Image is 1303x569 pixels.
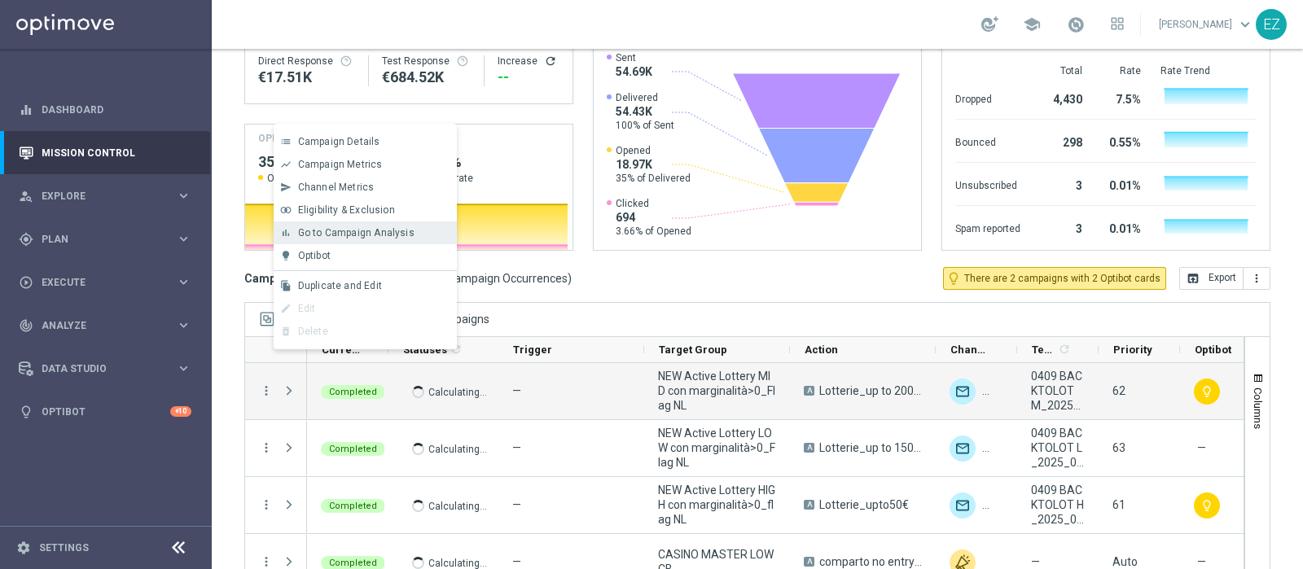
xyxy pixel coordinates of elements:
img: Other [982,379,1008,405]
span: Campaign Metrics [298,159,383,170]
span: Action [805,344,838,356]
span: Explore [42,191,176,201]
span: Calculate column [1055,340,1071,358]
button: more_vert [259,554,274,569]
div: Test Response [382,55,472,68]
span: There are 2 campaigns with 2 Optibot cards [964,271,1160,286]
div: Direct Response [258,55,355,68]
button: more_vert [259,440,274,455]
span: Completed [329,387,377,397]
span: Open rate [267,172,311,185]
span: Lotterie_up to 20000 Sisal Points [819,383,922,398]
div: Press SPACE to select this row. [245,477,307,534]
span: Data Studio [42,364,176,374]
span: Auto [1112,555,1138,568]
div: 3 [1040,214,1082,240]
span: Channel Metrics [298,182,375,193]
span: A [804,443,814,453]
span: Delivered [616,91,674,104]
span: 61 [1112,498,1125,511]
div: Dashboard [19,88,191,131]
a: Mission Control [42,131,191,174]
span: 3.66% of Opened [616,225,691,238]
span: 54.43K [616,104,674,119]
img: Optimail [950,436,976,462]
div: Mission Control [19,131,191,174]
i: lightbulb [19,405,33,419]
span: Analyze [42,321,176,330]
i: more_vert [1250,272,1263,285]
i: list [280,136,292,147]
i: bar_chart [280,227,292,239]
span: NEW Active Lottery LOW con marginalità>0_Flag NL [658,426,776,470]
div: Spam reported [955,214,1020,240]
img: Optimail [950,379,976,405]
h3: Campaign List [244,271,572,286]
span: 62 [1112,384,1125,397]
i: lightbulb_outline [1200,385,1213,398]
span: 18.97K [616,157,691,172]
div: Data Studio keyboard_arrow_right [18,362,192,375]
div: Press SPACE to select this row. [245,420,307,477]
span: Go to Campaign Analysis [298,227,415,239]
div: Data Studio [19,361,176,376]
span: Duplicate and Edit [298,280,382,291]
button: equalizer Dashboard [18,103,192,116]
i: keyboard_arrow_right [176,361,191,376]
span: Statuses [403,344,447,356]
div: person_search Explore keyboard_arrow_right [18,190,192,203]
span: comparto no entry_15%upto180 [819,554,922,569]
div: Explore [19,189,176,204]
div: 4,430 [1040,85,1082,111]
div: gps_fixed Plan keyboard_arrow_right [18,233,192,246]
span: Completed [329,444,377,454]
span: Columns [1252,387,1265,429]
div: Analyze [19,318,176,333]
a: Dashboard [42,88,191,131]
span: 54.69K [616,64,652,79]
div: 3 [1040,171,1082,197]
span: Lotterie_upto50€ [819,497,909,512]
span: NEW Active Lottery MID con marginalità>0_Flag NL [658,369,776,413]
div: Rate [1102,64,1141,77]
span: 100% of Sent [616,119,674,132]
img: Other [982,492,1008,519]
div: EZ [1256,9,1287,40]
button: show_chart Campaign Metrics [274,153,457,176]
span: school [1023,15,1041,33]
span: A [804,557,814,567]
i: keyboard_arrow_right [176,274,191,290]
i: more_vert [259,497,274,512]
i: refresh [544,55,557,68]
i: more_vert [259,383,274,398]
i: equalizer [19,103,33,117]
div: Other [982,436,1008,462]
button: Mission Control [18,147,192,160]
i: keyboard_arrow_right [176,317,191,333]
a: Optibot [42,390,170,433]
div: 298 [1040,128,1082,154]
i: play_circle_outline [19,275,33,290]
div: Execute [19,275,176,290]
span: Trigger [513,344,552,356]
button: open_in_browser Export [1179,267,1244,290]
button: track_changes Analyze keyboard_arrow_right [18,319,192,332]
div: €684,522 [382,68,472,87]
span: — [512,498,521,511]
h2: 3.66% [422,152,559,172]
span: Completed [329,501,377,511]
button: lightbulb Optibot [274,244,457,267]
div: +10 [170,406,191,417]
i: lightbulb_outline [1200,499,1213,512]
span: Templates [1032,344,1055,356]
h2: 35% [258,152,396,172]
button: more_vert [1244,267,1270,290]
div: play_circle_outline Execute keyboard_arrow_right [18,276,192,289]
i: send [280,182,292,193]
i: refresh [450,343,463,356]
